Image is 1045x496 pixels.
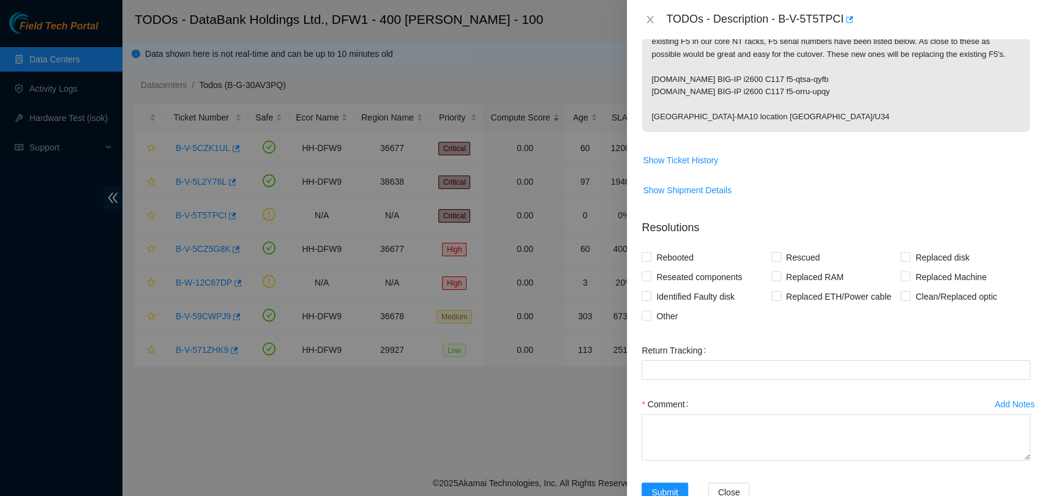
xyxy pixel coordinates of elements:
span: Rescued [781,248,825,267]
span: Replaced RAM [781,267,848,287]
label: Comment [642,394,693,414]
button: Show Shipment Details [642,180,732,200]
div: TODOs - Description - B-V-5T5TPCI [666,10,1030,29]
span: Show Shipment Details [643,183,732,197]
span: Other [651,306,683,326]
button: Show Ticket History [642,150,719,170]
span: Rebooted [651,248,699,267]
textarea: Comment [642,414,1030,461]
div: Add Notes [995,400,1035,409]
p: Resolutions [642,210,1030,236]
span: Reseated components [651,267,747,287]
button: Add Notes [994,394,1035,414]
span: close [645,15,655,24]
label: Return Tracking [642,341,711,360]
button: Close [642,14,659,26]
span: Clean/Replaced optic [910,287,1002,306]
span: Replaced disk [910,248,974,267]
span: Show Ticket History [643,154,718,167]
span: Replaced Machine [910,267,991,287]
span: Replaced ETH/Power cable [781,287,896,306]
input: Return Tracking [642,360,1030,380]
span: Identified Faulty disk [651,287,740,306]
